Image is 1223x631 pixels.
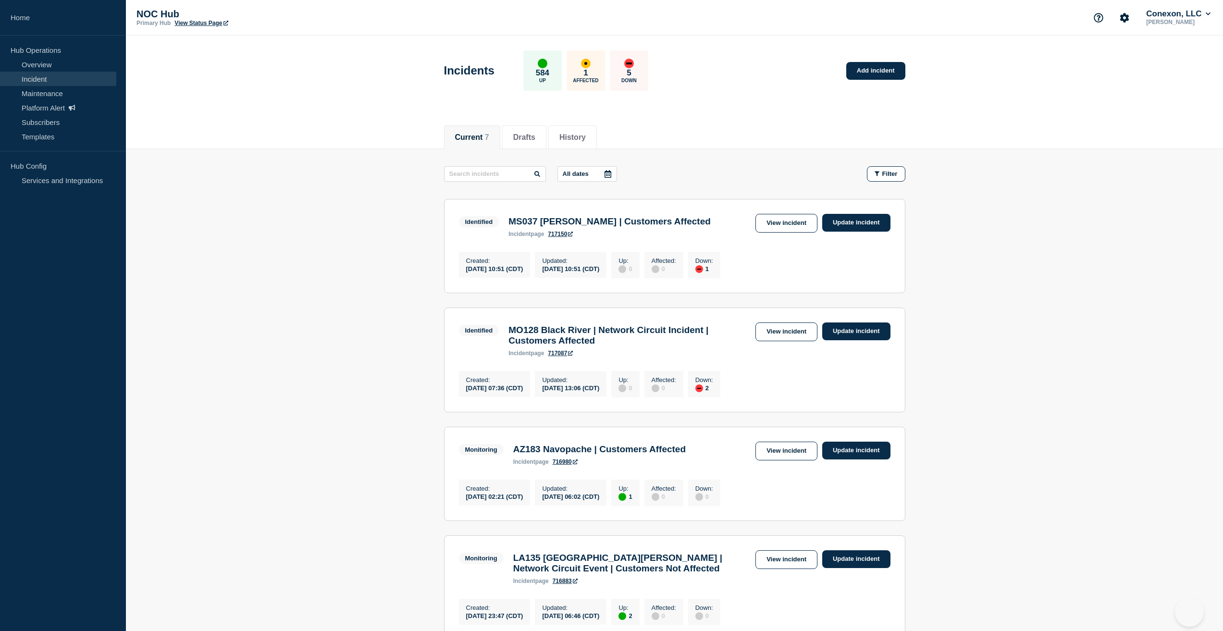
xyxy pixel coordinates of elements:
p: All dates [563,170,589,177]
a: 716980 [553,458,578,465]
button: Filter [867,166,905,182]
h3: LA135 [GEOGRAPHIC_DATA][PERSON_NAME] | Network Circuit Event | Customers Not Affected [513,553,751,574]
input: Search incidents [444,166,546,182]
a: 716883 [553,578,578,584]
p: 584 [536,68,549,78]
div: 0 [695,492,713,501]
h3: MS037 [PERSON_NAME] | Customers Affected [508,216,711,227]
div: 0 [618,384,632,392]
p: NOC Hub [136,9,329,20]
div: [DATE] 13:06 (CDT) [542,384,599,392]
div: up [538,59,547,68]
div: 2 [695,384,713,392]
div: 1 [618,492,632,501]
p: Updated : [542,604,599,611]
div: [DATE] 10:51 (CDT) [542,264,599,272]
p: page [513,578,549,584]
div: affected [581,59,591,68]
a: Update incident [822,322,890,340]
span: incident [513,578,535,584]
div: down [624,59,634,68]
p: Up [539,78,546,83]
p: Down : [695,257,713,264]
div: [DATE] 07:36 (CDT) [466,384,523,392]
div: up [618,493,626,501]
p: Created : [466,376,523,384]
p: Affected : [652,485,676,492]
p: Affected [573,78,598,83]
p: Down : [695,376,713,384]
button: History [559,133,586,142]
div: 0 [652,384,676,392]
div: down [695,384,703,392]
p: Primary Hub [136,20,171,26]
div: [DATE] 23:47 (CDT) [466,611,523,619]
div: 2 [618,611,632,620]
span: Filter [882,170,898,177]
p: Down : [695,604,713,611]
p: page [508,231,544,237]
div: [DATE] 06:46 (CDT) [542,611,599,619]
a: View incident [755,442,817,460]
a: 717087 [548,350,573,357]
div: disabled [652,493,659,501]
p: Updated : [542,485,599,492]
button: Account settings [1114,8,1135,28]
span: Monitoring [459,553,504,564]
p: 1 [583,68,588,78]
p: Created : [466,485,523,492]
p: Created : [466,257,523,264]
p: page [513,458,549,465]
p: Up : [618,376,632,384]
div: disabled [652,265,659,273]
p: Updated : [542,257,599,264]
p: 5 [627,68,631,78]
h3: AZ183 Navopache | Customers Affected [513,444,686,455]
p: Up : [618,257,632,264]
span: Identified [459,216,499,227]
iframe: Help Scout Beacon - Open [1175,598,1204,627]
a: View incident [755,550,817,569]
div: [DATE] 02:21 (CDT) [466,492,523,500]
div: 0 [618,264,632,273]
button: Current 7 [455,133,489,142]
div: 0 [652,611,676,620]
h1: Incidents [444,64,494,77]
div: [DATE] 10:51 (CDT) [466,264,523,272]
span: incident [508,231,531,237]
div: 0 [652,492,676,501]
p: Updated : [542,376,599,384]
a: Update incident [822,442,890,459]
a: Update incident [822,214,890,232]
a: 717150 [548,231,573,237]
div: disabled [618,384,626,392]
span: 7 [485,133,489,141]
span: Identified [459,325,499,336]
h3: MO128 Black River | Network Circuit Incident | Customers Affected [508,325,751,346]
p: Affected : [652,257,676,264]
div: 0 [652,264,676,273]
div: disabled [618,265,626,273]
p: [PERSON_NAME] [1144,19,1212,25]
a: View incident [755,214,817,233]
div: disabled [695,493,703,501]
div: 0 [695,611,713,620]
a: Update incident [822,550,890,568]
button: Conexon, LLC [1144,9,1212,19]
div: [DATE] 06:02 (CDT) [542,492,599,500]
p: Up : [618,485,632,492]
p: Up : [618,604,632,611]
p: page [508,350,544,357]
div: down [695,265,703,273]
div: 1 [695,264,713,273]
p: Affected : [652,376,676,384]
span: Monitoring [459,444,504,455]
a: View incident [755,322,817,341]
button: Support [1088,8,1109,28]
div: disabled [695,612,703,620]
p: Down [621,78,637,83]
a: Add incident [846,62,905,80]
div: disabled [652,612,659,620]
button: Drafts [513,133,535,142]
p: Created : [466,604,523,611]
